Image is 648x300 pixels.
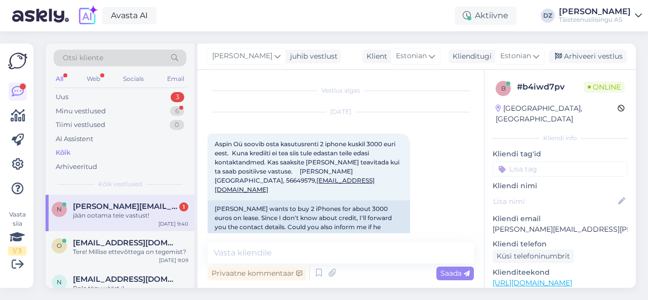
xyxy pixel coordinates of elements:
[208,107,474,116] div: [DATE]
[165,72,186,85] div: Email
[440,269,470,278] span: Saada
[158,220,188,228] div: [DATE] 9:40
[98,180,142,189] span: Kõik vestlused
[73,202,178,211] span: neeme.nurm@klick.ee
[63,53,103,63] span: Otsi kliente
[501,84,506,92] span: b
[56,134,93,144] div: AI Assistent
[8,52,27,70] img: Askly Logo
[54,72,65,85] div: All
[73,247,188,256] div: Tere! Millise ettevõttega on tegemist?
[56,148,70,158] div: Kõik
[493,134,628,143] div: Kliendi info
[362,51,387,62] div: Klient
[286,51,338,62] div: juhib vestlust
[8,246,26,255] div: 1 / 3
[493,224,628,235] p: [PERSON_NAME][EMAIL_ADDRESS][PERSON_NAME][DOMAIN_NAME]
[455,7,516,25] div: Aktiivne
[493,213,628,224] p: Kliendi email
[102,7,156,24] a: Avasta AI
[208,200,410,263] div: [PERSON_NAME] wants to buy 2 iPhones for about 3000 euros on lease. Since I don't know about cred...
[493,149,628,159] p: Kliendi tag'id
[57,278,62,286] span: n
[171,92,184,102] div: 3
[8,210,26,255] div: Vaata siia
[549,50,627,63] div: Arhiveeri vestlus
[56,106,106,116] div: Minu vestlused
[170,106,184,116] div: 6
[493,196,616,207] input: Lisa nimi
[584,81,625,93] span: Online
[73,284,188,293] div: Pole tänu väärt :)
[208,267,306,280] div: Privaatne kommentaar
[559,8,642,24] a: [PERSON_NAME]Täisteenusliisingu AS
[493,267,628,278] p: Klienditeekond
[449,51,492,62] div: Klienditugi
[496,103,618,124] div: [GEOGRAPHIC_DATA], [GEOGRAPHIC_DATA]
[56,162,97,172] div: Arhiveeritud
[541,9,555,23] div: DZ
[559,8,631,16] div: [PERSON_NAME]
[77,5,98,26] img: explore-ai
[73,211,188,220] div: jään ootama teie vastust!
[85,72,102,85] div: Web
[73,275,178,284] span: natalja.sikorskaja@tele2.com
[121,72,146,85] div: Socials
[493,239,628,249] p: Kliendi telefon
[73,238,178,247] span: Oskar100@mail.ee
[56,92,68,102] div: Uus
[215,140,401,193] span: Aspin Oü soovib osta kasutusrenti 2 iphone kuskil 3000 euri eest. Kuna krediiti ei tea siis tule ...
[493,249,574,263] div: Küsi telefoninumbrit
[500,51,531,62] span: Estonian
[179,202,188,211] div: 1
[493,161,628,177] input: Lisa tag
[57,242,62,249] span: O
[493,278,572,287] a: [URL][DOMAIN_NAME]
[517,81,584,93] div: # b4iwd7pv
[208,86,474,95] div: Vestlus algas
[212,51,272,62] span: [PERSON_NAME]
[493,181,628,191] p: Kliendi nimi
[56,120,105,130] div: Tiimi vestlused
[170,120,184,130] div: 0
[396,51,427,62] span: Estonian
[57,205,62,213] span: n
[159,256,188,264] div: [DATE] 9:09
[559,16,631,24] div: Täisteenusliisingu AS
